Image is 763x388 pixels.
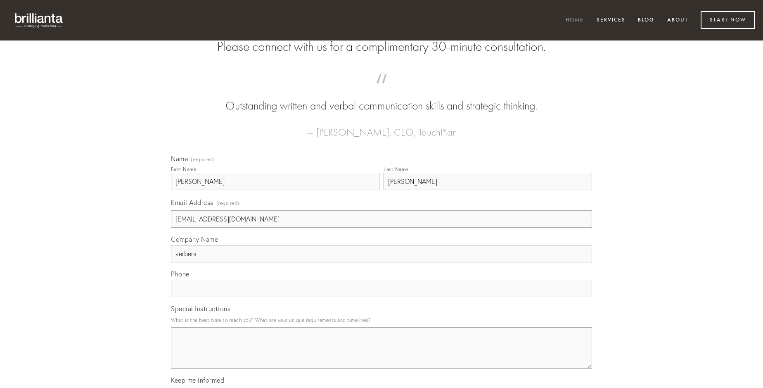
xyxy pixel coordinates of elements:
[171,166,196,172] div: First Name
[171,198,213,207] span: Email Address
[171,376,224,384] span: Keep me informed
[171,314,592,326] p: What is the best time to reach you? What are your unique requirements and timelines?
[701,11,755,29] a: Start Now
[216,198,239,209] span: (required)
[191,157,214,162] span: (required)
[8,8,70,32] img: brillianta - research, strategy, marketing
[171,305,230,313] span: Special Instructions
[171,235,218,243] span: Company Name
[384,166,408,172] div: Last Name
[171,270,190,278] span: Phone
[591,14,631,27] a: Services
[171,39,592,55] h2: Please connect with us for a complimentary 30-minute consultation.
[171,155,188,163] span: Name
[633,14,660,27] a: Blog
[662,14,694,27] a: About
[184,82,579,114] blockquote: Outstanding written and verbal communication skills and strategic thinking.
[184,82,579,98] span: “
[184,114,579,140] figcaption: — [PERSON_NAME], CEO, TouchPlan
[560,14,589,27] a: Home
